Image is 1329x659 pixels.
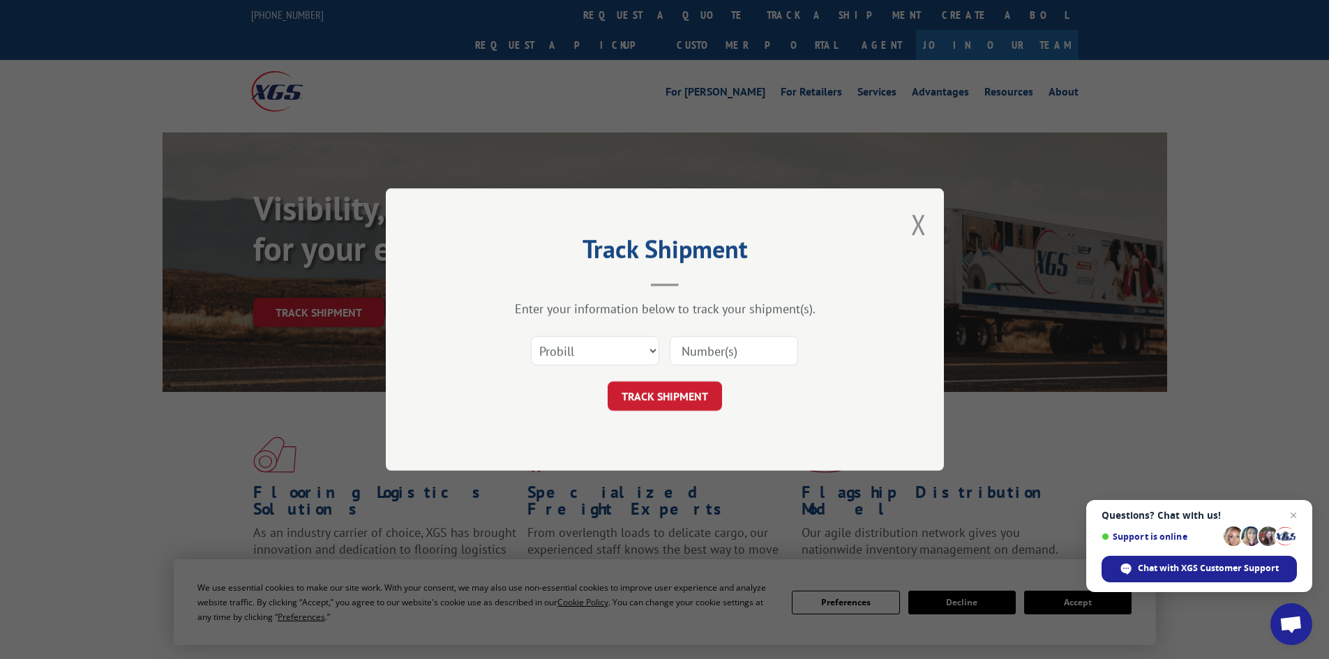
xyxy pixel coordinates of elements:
[911,206,926,243] button: Close modal
[456,239,874,266] h2: Track Shipment
[1285,507,1302,524] span: Close chat
[608,381,722,411] button: TRACK SHIPMENT
[1102,556,1297,582] div: Chat with XGS Customer Support
[1102,531,1219,542] span: Support is online
[1102,510,1297,521] span: Questions? Chat with us!
[1138,562,1279,575] span: Chat with XGS Customer Support
[1270,603,1312,645] div: Open chat
[670,336,798,365] input: Number(s)
[456,301,874,317] div: Enter your information below to track your shipment(s).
